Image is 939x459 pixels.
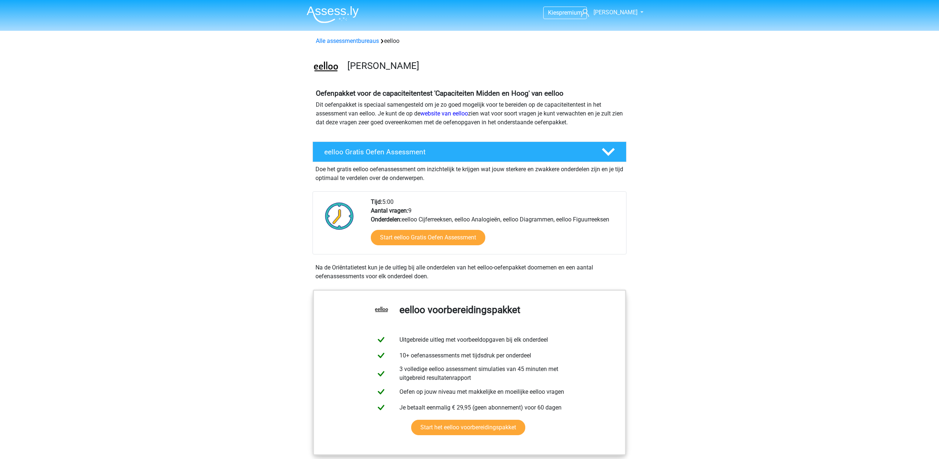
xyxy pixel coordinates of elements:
[593,9,637,16] span: [PERSON_NAME]
[420,110,468,117] a: website van eelloo
[313,37,626,45] div: eelloo
[371,207,408,214] b: Aantal vragen:
[544,8,587,18] a: Kiespremium
[313,54,339,80] img: eelloo.png
[324,148,590,156] h4: eelloo Gratis Oefen Assessment
[578,8,638,17] a: [PERSON_NAME]
[411,420,525,435] a: Start het eelloo voorbereidingspakket
[313,263,626,281] div: Na de Oriëntatietest kun je de uitleg bij alle onderdelen van het eelloo-oefenpakket doornemen en...
[371,216,402,223] b: Onderdelen:
[548,9,559,16] span: Kies
[307,6,359,23] img: Assessly
[316,37,379,44] a: Alle assessmentbureaus
[371,230,485,245] a: Start eelloo Gratis Oefen Assessment
[316,100,623,127] p: Dit oefenpakket is speciaal samengesteld om je zo goed mogelijk voor te bereiden op de capaciteit...
[347,60,621,71] h3: [PERSON_NAME]
[559,9,582,16] span: premium
[313,162,626,183] div: Doe het gratis eelloo oefenassessment om inzichtelijk te krijgen wat jouw sterkere en zwakkere on...
[316,89,563,98] b: Oefenpakket voor de capaciteitentest 'Capaciteiten Midden en Hoog' van eelloo
[310,142,629,162] a: eelloo Gratis Oefen Assessment
[365,198,626,254] div: 5:00 9 eelloo Cijferreeksen, eelloo Analogieën, eelloo Diagrammen, eelloo Figuurreeksen
[321,198,358,234] img: Klok
[371,198,382,205] b: Tijd:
